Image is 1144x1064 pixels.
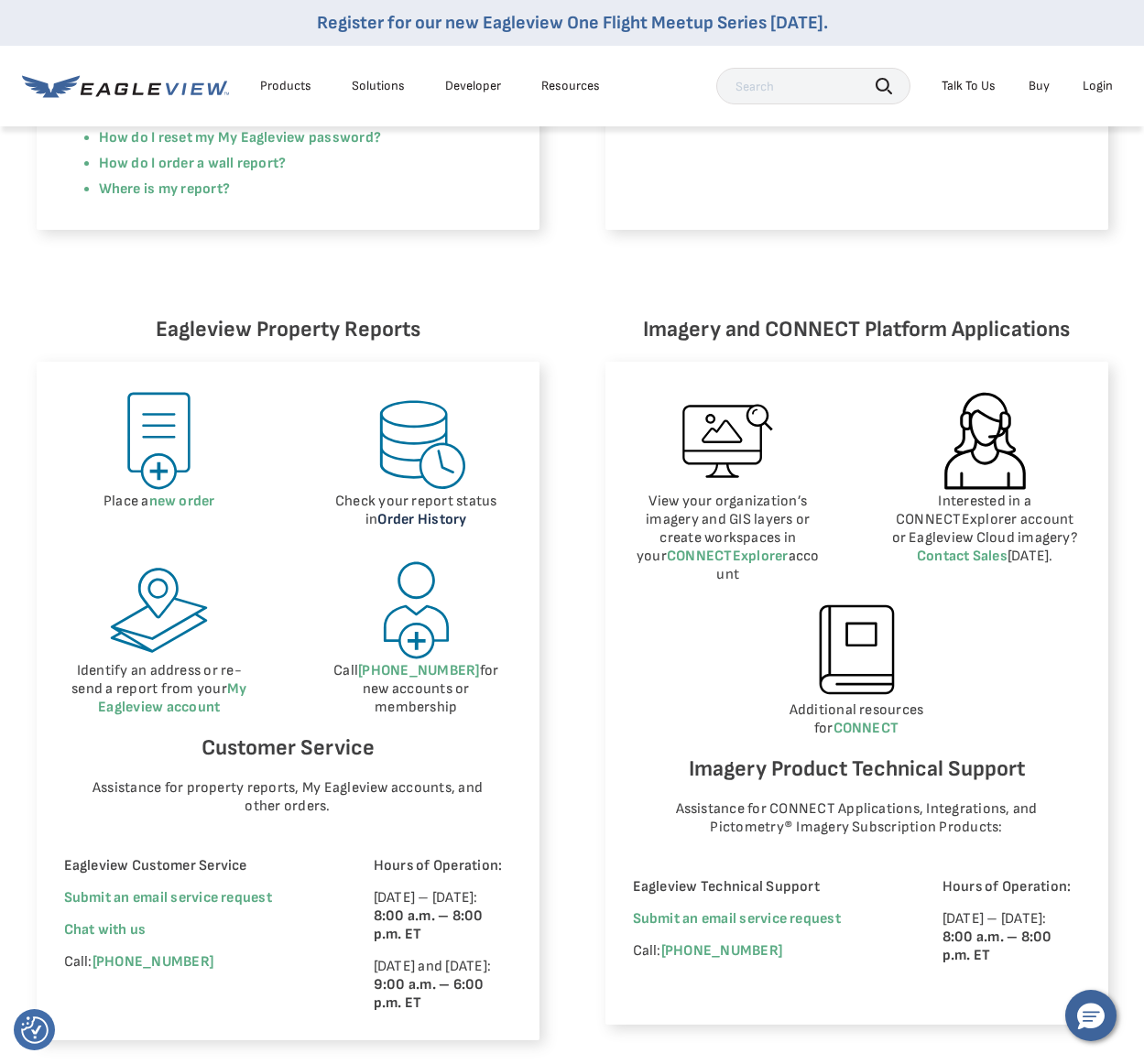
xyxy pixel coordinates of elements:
div: Solutions [352,78,405,94]
h6: Imagery and CONNECT Platform Applications [605,312,1108,347]
a: Where is my report? [99,180,231,198]
a: How do I order a wall report? [99,155,287,172]
p: Call for new accounts or membership [321,662,512,717]
a: Developer [445,78,501,94]
div: Products [260,78,311,94]
button: Hello, have a question? Let’s chat. [1065,990,1117,1041]
a: new order [149,493,215,510]
a: Submit an email service request [64,889,272,907]
a: My Eagleview account [98,680,246,716]
a: Buy [1029,78,1050,94]
a: [PHONE_NUMBER] [661,942,782,960]
a: CONNECTExplorer [667,548,789,565]
a: Order History [377,511,466,528]
span: Chat with us [64,921,147,939]
p: Assistance for CONNECT Applications, Integrations, and Pictometry® Imagery Subscription Products: [650,800,1062,837]
p: Interested in a CONNECTExplorer account or Eagleview Cloud imagery? [DATE]. [889,493,1081,566]
p: Eagleview Technical Support [633,878,892,896]
div: Talk To Us [942,78,996,94]
a: Submit an email service request [633,910,841,928]
a: Contact Sales [917,548,1008,565]
a: [PHONE_NUMBER] [93,953,213,971]
a: [PHONE_NUMBER] [358,662,479,679]
p: Identify an address or re-send a report from your [64,662,256,717]
p: Place a [64,493,256,511]
p: [DATE] – [DATE]: [374,889,512,944]
p: Additional resources for [633,701,1081,738]
h6: Eagleview Property Reports [37,312,539,347]
a: CONNECT [833,720,899,737]
h6: Customer Service [64,731,512,765]
a: How do I reset my My Eagleview password? [99,129,382,147]
p: Assistance for property reports, My Eagleview accounts, and other orders. [82,779,494,816]
p: [DATE] – [DATE]: [942,910,1081,965]
p: View your organization’s imagery and GIS layers or create workspaces in your account [633,493,824,584]
div: Login [1083,78,1113,94]
div: Resources [541,78,600,94]
p: Hours of Operation: [942,878,1081,896]
a: Register for our new Eagleview One Flight Meetup Series [DATE]. [317,12,828,34]
p: [DATE] and [DATE]: [374,958,512,1013]
p: Hours of Operation: [374,857,512,875]
p: Eagleview Customer Service [64,857,323,875]
strong: 9:00 a.m. – 6:00 p.m. ET [374,976,485,1012]
strong: 8:00 a.m. – 8:00 p.m. ET [374,907,484,943]
h6: Imagery Product Technical Support [633,752,1081,787]
p: Call: [633,942,892,961]
p: Call: [64,953,323,972]
input: Search [716,68,910,104]
img: Revisit consent button [21,1016,49,1044]
button: Consent Preferences [21,1016,49,1044]
strong: 8:00 a.m. – 8:00 p.m. ET [942,928,1052,964]
p: Check your report status in [321,493,512,529]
